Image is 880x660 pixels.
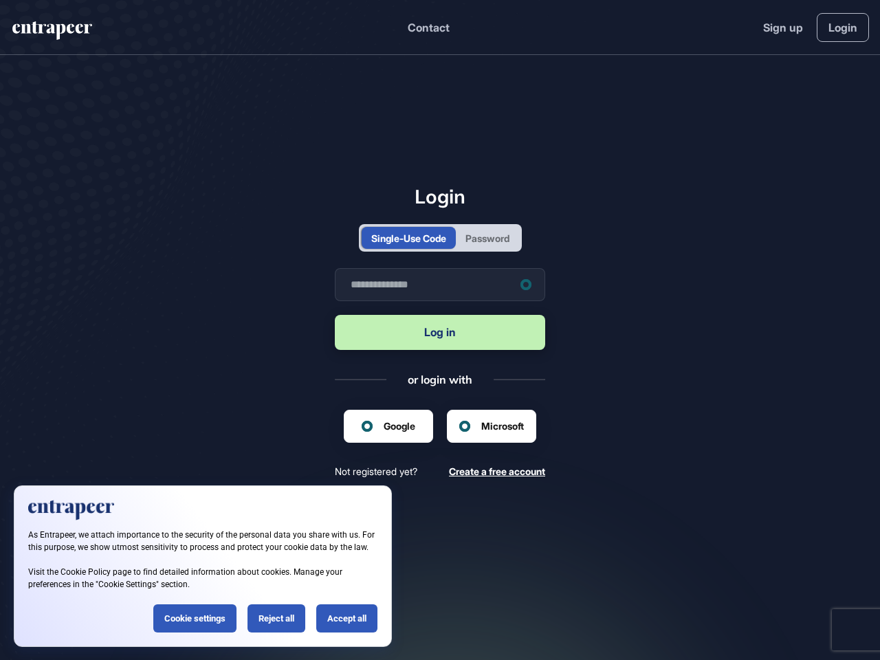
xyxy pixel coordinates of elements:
div: Password [465,231,509,245]
span: Not registered yet? [335,465,417,478]
a: Create a free account [449,465,545,478]
span: Create a free account [449,465,545,477]
button: Log in [335,315,545,350]
a: entrapeer-logo [11,21,93,45]
div: or login with [408,372,472,387]
h1: Login [335,185,545,208]
button: Contact [408,19,450,36]
a: Sign up [763,19,803,36]
a: Login [817,13,869,42]
span: Microsoft [481,419,524,433]
div: Single-Use Code [371,231,446,245]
